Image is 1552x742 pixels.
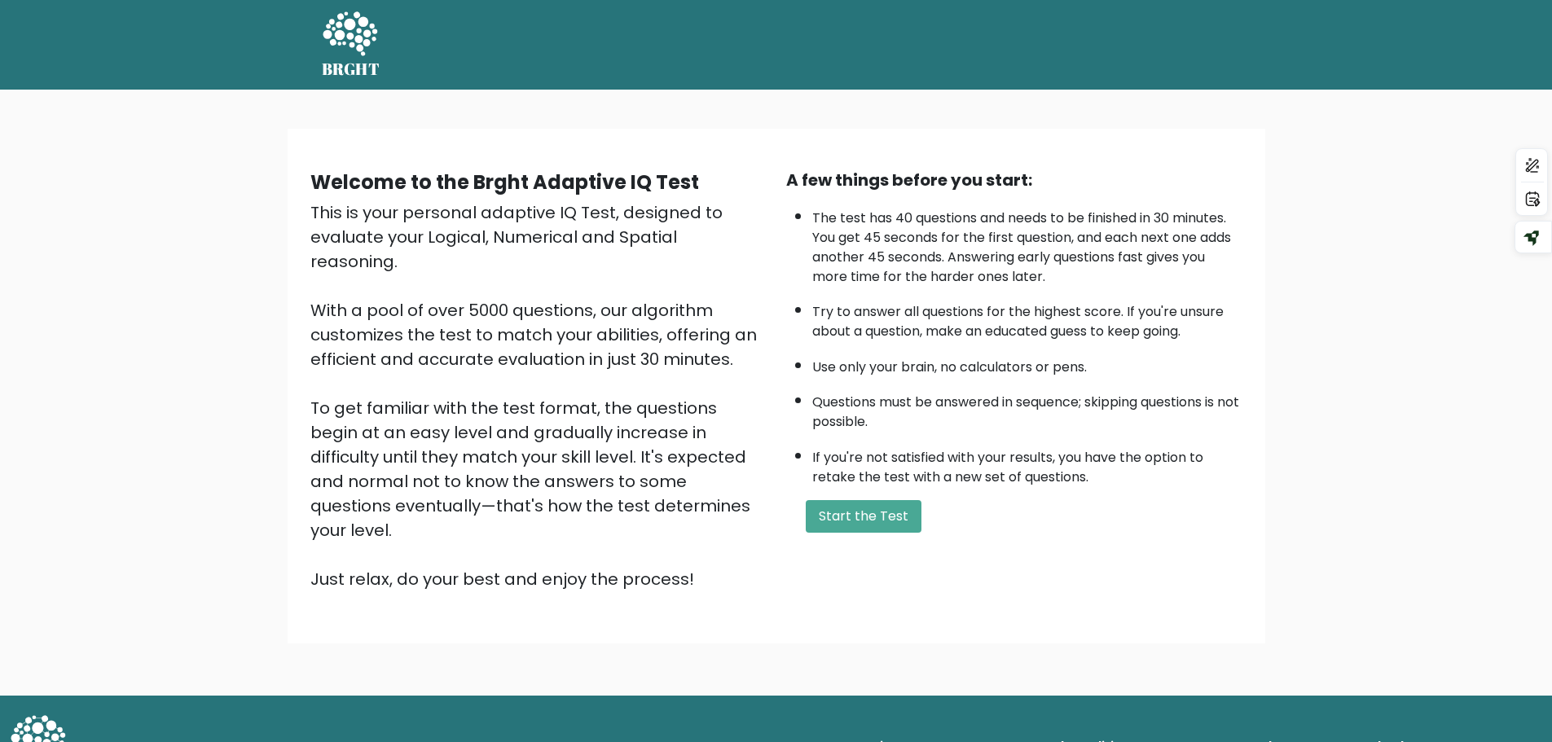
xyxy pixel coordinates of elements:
[322,7,380,83] a: BRGHT
[812,294,1242,341] li: Try to answer all questions for the highest score. If you're unsure about a question, make an edu...
[806,500,921,533] button: Start the Test
[310,169,699,195] b: Welcome to the Brght Adaptive IQ Test
[786,168,1242,192] div: A few things before you start:
[310,200,767,591] div: This is your personal adaptive IQ Test, designed to evaluate your Logical, Numerical and Spatial ...
[322,59,380,79] h5: BRGHT
[812,200,1242,287] li: The test has 40 questions and needs to be finished in 30 minutes. You get 45 seconds for the firs...
[812,440,1242,487] li: If you're not satisfied with your results, you have the option to retake the test with a new set ...
[812,349,1242,377] li: Use only your brain, no calculators or pens.
[812,384,1242,432] li: Questions must be answered in sequence; skipping questions is not possible.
